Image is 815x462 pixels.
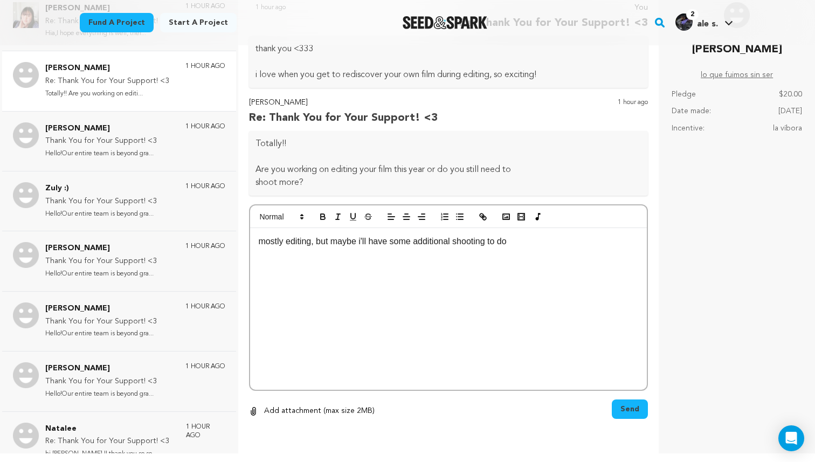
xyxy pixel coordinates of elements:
p: Hello!Our entire team is beyond gra... [45,268,157,280]
p: thank you <333 [255,43,641,56]
p: Hello!Our entire team is beyond gra... [45,328,157,340]
span: Send [620,404,639,415]
p: Thank You for Your Support! <3 [45,195,157,208]
p: 1 hour ago [185,242,225,251]
p: $20.00 [779,88,802,101]
button: Add attachment (max size 2MB) [249,399,375,423]
p: [PERSON_NAME] [45,122,157,135]
p: Date made: [672,105,711,118]
p: [PERSON_NAME] [692,41,782,58]
span: ale s.'s Profile [673,11,735,34]
p: Thank You for Your Support! <3 [45,135,157,148]
div: Totally!! Are you working on editing your film this year or do you still need to shoot more? [249,131,648,196]
p: [PERSON_NAME] [45,362,157,375]
img: Zuly :) Photo [13,182,39,208]
p: [DATE] [778,105,802,118]
a: Fund a project [80,13,154,32]
p: 1 hour ago [185,362,225,371]
p: Hello!Our entire team is beyond gra... [45,148,157,160]
p: 1 hour ago [185,122,225,131]
button: Send [612,399,648,419]
p: Re: Thank You for Your Support! <3 [45,435,175,448]
a: Start a project [160,13,237,32]
p: hi [PERSON_NAME] !! thank you so so much,... [45,448,175,460]
p: Hello!Our entire team is beyond gra... [45,208,157,220]
p: Thank You for Your Support! <3 [45,255,157,268]
p: Natalee [45,423,175,436]
p: [PERSON_NAME] [249,96,438,109]
p: Re: Thank You for Your Support! <3 [45,75,169,88]
p: [PERSON_NAME] [45,242,157,255]
a: Seed&Spark Homepage [403,16,487,29]
p: 1 hour ago [185,182,225,191]
span: 2 [686,9,699,20]
p: Re: Thank You for Your Support! <3 [249,109,438,127]
span: ale s. [697,20,718,29]
p: [PERSON_NAME] [45,62,169,75]
img: Autumn Hartley Photo [13,62,39,88]
p: Add attachment (max size 2MB) [264,405,375,418]
img: d624ad818eaab36a.jpg [675,13,693,31]
p: 1 hour ago [186,423,225,440]
p: i love when you get to rediscover your own film during editing, so exciting! [255,68,641,81]
p: Totally!! Are you working on editi... [45,88,169,100]
p: Hello!Our entire team is beyond gra... [45,388,157,401]
p: 1 hour ago [185,302,225,311]
img: Tayde Pantoja Photo [13,122,39,148]
p: Incentive: [672,122,705,135]
p: la víbora [773,122,802,135]
p: 1 hour ago [618,96,648,127]
a: ale s.'s Profile [673,11,735,31]
a: lo que fuimos sin ser [701,69,773,82]
p: Zuly :) [45,182,157,195]
p: Pledge [672,88,696,101]
p: Thank You for Your Support! <3 [45,315,157,328]
p: 1 hour ago [185,62,225,71]
img: Yoonseo Lee Photo [13,242,39,268]
div: ale s.'s Profile [675,13,718,31]
img: Seed&Spark Logo Dark Mode [403,16,487,29]
p: Thank You for Your Support! <3 [45,375,157,388]
p: mostly editing, but maybe i'll have some additional shooting to do [258,235,639,249]
div: Open Intercom Messenger [778,425,804,451]
p: [PERSON_NAME] [45,302,157,315]
img: Nishka Photo [13,362,39,388]
img: Natalee Photo [13,423,39,449]
img: Corina Copp Photo [13,302,39,328]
